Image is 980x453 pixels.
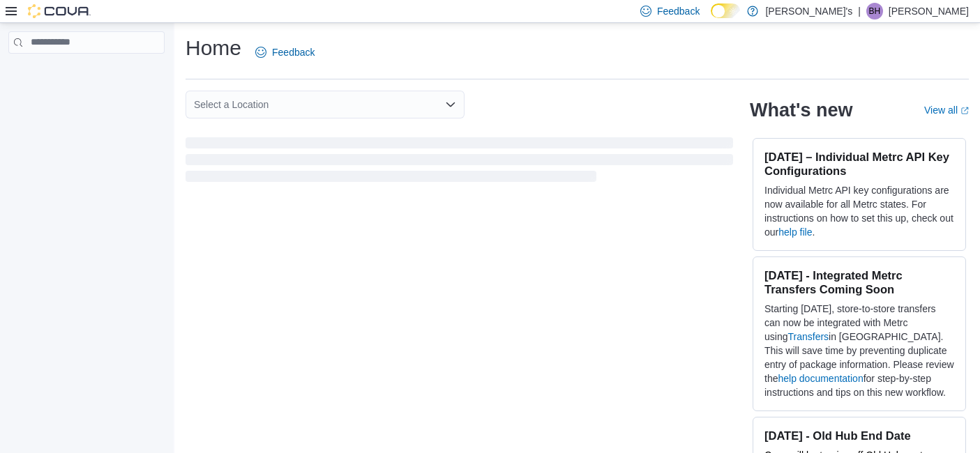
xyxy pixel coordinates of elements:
img: Cova [28,4,91,18]
a: Feedback [250,38,320,66]
h3: [DATE] - Integrated Metrc Transfers Coming Soon [764,268,954,296]
div: Brianna Hirst [866,3,883,20]
p: Starting [DATE], store-to-store transfers can now be integrated with Metrc using in [GEOGRAPHIC_D... [764,302,954,399]
a: Transfers [787,331,829,342]
p: [PERSON_NAME] [889,3,969,20]
a: help documentation [778,373,863,384]
p: Individual Metrc API key configurations are now available for all Metrc states. For instructions ... [764,183,954,239]
p: | [858,3,861,20]
p: [PERSON_NAME]'s [765,3,852,20]
button: Open list of options [445,99,456,110]
svg: External link [960,107,969,115]
nav: Complex example [8,56,165,90]
h2: What's new [750,99,852,121]
a: View allExternal link [924,105,969,116]
span: Feedback [657,4,700,18]
h3: [DATE] – Individual Metrc API Key Configurations [764,150,954,178]
h3: [DATE] - Old Hub End Date [764,429,954,443]
a: help file [778,227,812,238]
h1: Home [186,34,241,62]
span: BH [869,3,881,20]
span: Loading [186,140,733,185]
input: Dark Mode [711,3,740,18]
span: Feedback [272,45,315,59]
